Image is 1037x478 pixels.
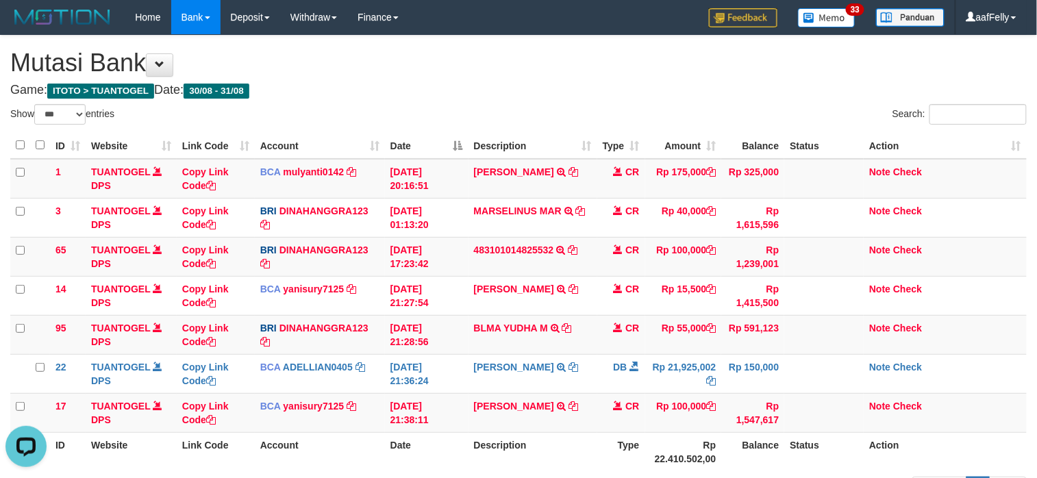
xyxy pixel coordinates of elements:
[721,132,784,159] th: Balance
[55,244,66,255] span: 65
[284,401,345,412] a: yanisury7125
[385,198,468,237] td: [DATE] 01:13:20
[798,8,855,27] img: Button%20Memo.svg
[706,401,716,412] a: Copy Rp 100,000 to clipboard
[86,393,177,432] td: DPS
[260,401,281,412] span: BCA
[182,323,229,347] a: Copy Link Code
[562,323,572,334] a: Copy BLMA YUDHA M to clipboard
[284,166,345,177] a: mulyanti0142
[177,432,255,471] th: Link Code
[645,393,722,432] td: Rp 100,000
[706,284,716,294] a: Copy Rp 15,500 to clipboard
[569,284,578,294] a: Copy SUSI SULASTRI to clipboard
[576,205,586,216] a: Copy MARSELINUS MAR to clipboard
[625,205,639,216] span: CR
[645,354,722,393] td: Rp 21,925,002
[283,362,353,373] a: ADELLIAN0405
[893,362,922,373] a: Check
[91,401,151,412] a: TUANTOGEL
[55,205,61,216] span: 3
[706,375,716,386] a: Copy Rp 21,925,002 to clipboard
[869,244,890,255] a: Note
[55,401,66,412] span: 17
[869,166,890,177] a: Note
[474,284,554,294] a: [PERSON_NAME]
[279,244,368,255] a: DINAHANGGRA123
[721,198,784,237] td: Rp 1,615,596
[468,132,597,159] th: Description: activate to sort column ascending
[385,159,468,199] td: [DATE] 20:16:51
[721,276,784,315] td: Rp 1,415,500
[613,362,627,373] span: DB
[385,315,468,354] td: [DATE] 21:28:56
[86,276,177,315] td: DPS
[385,237,468,276] td: [DATE] 17:23:42
[569,401,578,412] a: Copy MOKHAMAD HARUN ARO to clipboard
[893,401,922,412] a: Check
[91,362,151,373] a: TUANTOGEL
[385,393,468,432] td: [DATE] 21:38:11
[91,205,151,216] a: TUANTOGEL
[892,104,1027,125] label: Search:
[645,159,722,199] td: Rp 175,000
[86,198,177,237] td: DPS
[182,284,229,308] a: Copy Link Code
[55,284,66,294] span: 14
[385,354,468,393] td: [DATE] 21:36:24
[10,84,1027,97] h4: Game: Date:
[50,132,86,159] th: ID: activate to sort column ascending
[893,284,922,294] a: Check
[869,401,890,412] a: Note
[347,401,356,412] a: Copy yanisury7125 to clipboard
[55,323,66,334] span: 95
[869,362,890,373] a: Note
[55,362,66,373] span: 22
[47,84,154,99] span: ITOTO > TUANTOGEL
[91,244,151,255] a: TUANTOGEL
[279,205,368,216] a: DINAHANGGRA123
[645,432,722,471] th: Rp 22.410.502,00
[784,432,864,471] th: Status
[385,132,468,159] th: Date: activate to sort column descending
[260,205,277,216] span: BRI
[869,205,890,216] a: Note
[721,354,784,393] td: Rp 150,000
[645,132,722,159] th: Amount: activate to sort column ascending
[625,323,639,334] span: CR
[86,354,177,393] td: DPS
[50,432,86,471] th: ID
[645,276,722,315] td: Rp 15,500
[706,205,716,216] a: Copy Rp 40,000 to clipboard
[474,323,548,334] a: BLMA YUDHA M
[893,205,922,216] a: Check
[721,315,784,354] td: Rp 591,123
[177,132,255,159] th: Link Code: activate to sort column ascending
[893,244,922,255] a: Check
[279,323,368,334] a: DINAHANGGRA123
[255,132,385,159] th: Account: activate to sort column ascending
[625,166,639,177] span: CR
[474,166,554,177] a: [PERSON_NAME]
[864,432,1027,471] th: Action
[597,132,645,159] th: Type: activate to sort column ascending
[869,323,890,334] a: Note
[182,362,229,386] a: Copy Link Code
[184,84,249,99] span: 30/08 - 31/08
[893,166,922,177] a: Check
[182,205,229,230] a: Copy Link Code
[355,362,365,373] a: Copy ADELLIAN0405 to clipboard
[385,276,468,315] td: [DATE] 21:27:54
[86,159,177,199] td: DPS
[474,362,554,373] a: [PERSON_NAME]
[864,132,1027,159] th: Action: activate to sort column ascending
[474,401,554,412] a: [PERSON_NAME]
[55,166,61,177] span: 1
[260,362,281,373] span: BCA
[846,3,864,16] span: 33
[86,432,177,471] th: Website
[260,284,281,294] span: BCA
[347,166,356,177] a: Copy mulyanti0142 to clipboard
[893,323,922,334] a: Check
[10,7,114,27] img: MOTION_logo.png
